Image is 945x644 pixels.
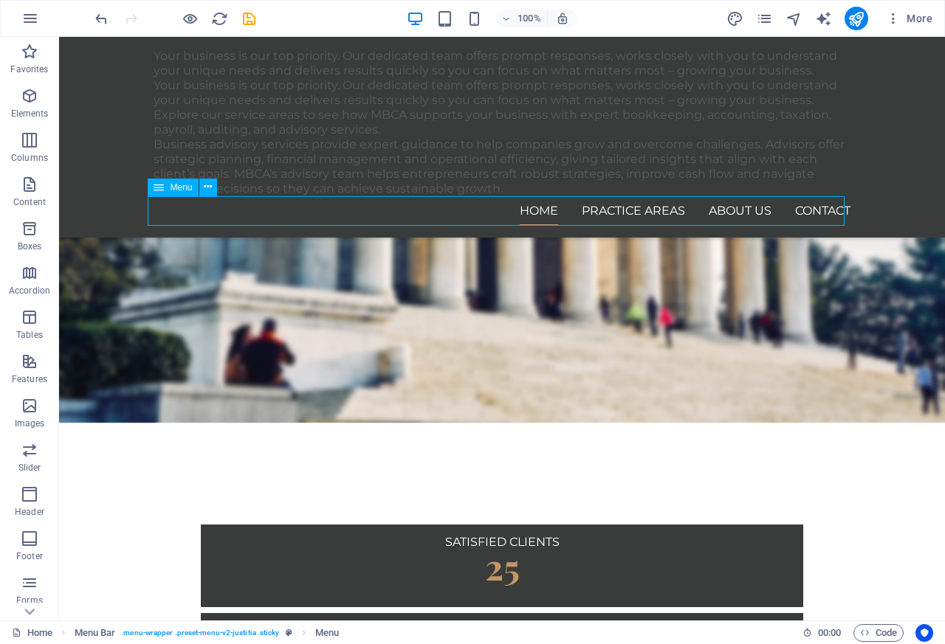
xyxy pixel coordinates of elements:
button: undo [92,10,110,27]
p: Features [12,373,47,385]
span: Click to select. Double-click to edit [315,624,339,642]
p: Columns [11,152,48,164]
p: Images [15,418,45,429]
button: Click here to leave preview mode and continue editing [181,10,199,27]
span: . menu-wrapper .preset-menu-v2-justitia .sticky [121,624,279,642]
i: Save (Ctrl+S) [241,10,258,27]
h6: 100% [518,10,541,27]
i: Publish [848,10,865,27]
p: Forms [16,595,43,606]
span: : [828,627,831,638]
button: pages [756,10,774,27]
p: Tables [16,329,43,341]
button: Usercentrics [915,624,933,642]
i: Undo: Move elements (Ctrl+Z) [93,10,110,27]
button: 100% [495,10,548,27]
p: Footer [16,550,43,562]
span: 00 00 [818,624,841,642]
i: Design (Ctrl+Alt+Y) [726,10,743,27]
p: Content [13,196,46,208]
p: Header [15,506,44,518]
p: Elements [11,108,49,120]
button: design [726,10,744,27]
i: Reload page [211,10,228,27]
p: Favorites [10,63,48,75]
p: Boxes [18,240,42,252]
i: On resize automatically adjust zoom level to fit chosen device. [556,12,569,25]
button: text_generator [815,10,833,27]
span: More [886,11,932,26]
nav: breadcrumb [75,624,340,642]
p: Accordion [9,285,50,297]
i: Pages (Ctrl+Alt+S) [756,10,773,27]
button: reload [210,10,228,27]
button: publish [845,7,868,30]
button: save [240,10,258,27]
span: Click to select. Double-click to edit [75,624,116,642]
button: Code [853,624,904,642]
button: More [880,7,938,30]
h6: Session time [803,624,842,642]
a: Click to cancel selection. Double-click to open Pages [12,624,52,642]
i: This element is a customizable preset [286,629,292,637]
span: Menu [170,183,192,192]
span: Code [860,624,897,642]
button: navigator [786,10,803,27]
i: AI Writer [815,10,832,27]
p: Slider [18,462,41,474]
i: Navigator [786,10,803,27]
